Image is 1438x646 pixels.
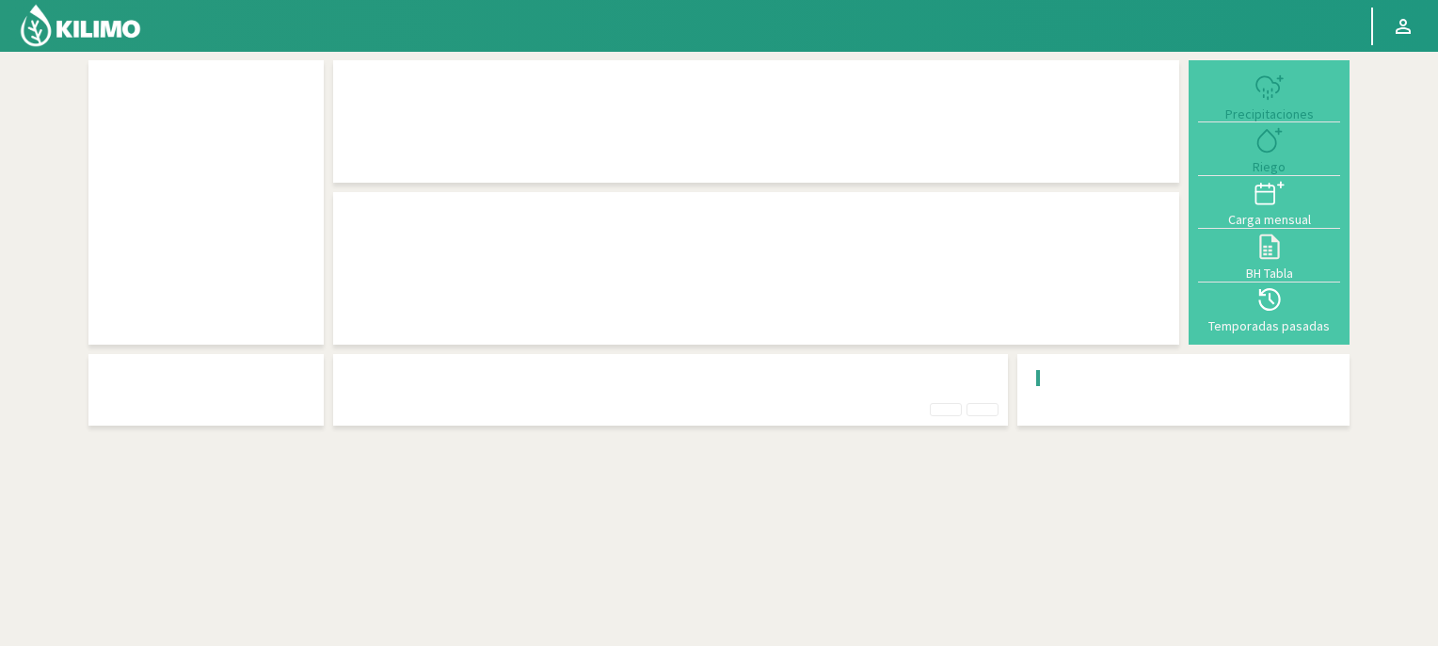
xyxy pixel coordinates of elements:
button: Temporadas pasadas [1198,283,1340,335]
div: Riego [1204,160,1334,173]
button: Precipitaciones [1198,70,1340,122]
button: Carga mensual [1198,176,1340,229]
div: Carga mensual [1204,213,1334,226]
button: Riego [1198,122,1340,175]
img: Kilimo [19,3,142,48]
button: BH Tabla [1198,229,1340,282]
div: Temporadas pasadas [1204,319,1334,332]
div: BH Tabla [1204,266,1334,280]
div: Precipitaciones [1204,107,1334,121]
